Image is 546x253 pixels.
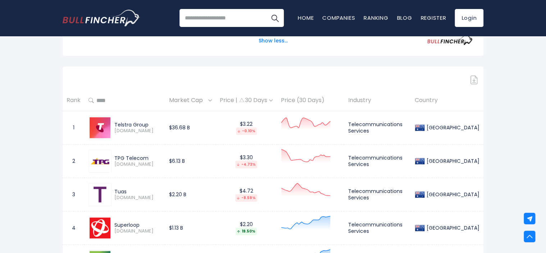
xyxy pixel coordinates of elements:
[298,14,314,22] a: Home
[114,195,161,201] span: [DOMAIN_NAME]
[235,194,257,202] div: -8.59%
[420,14,446,22] a: Register
[425,124,479,131] div: [GEOGRAPHIC_DATA]
[220,221,273,235] div: $2.20
[90,117,110,138] img: TLS.AX.png
[254,35,292,47] button: Show less...
[220,154,273,168] div: $3.30
[63,178,85,211] td: 3
[277,90,344,111] th: Price (30 Days)
[165,211,216,245] td: $1.13 B
[236,227,257,235] div: 19.50%
[220,97,273,104] div: Price | 30 Days
[63,10,140,26] a: Go to homepage
[220,121,273,135] div: $3.22
[425,225,479,231] div: [GEOGRAPHIC_DATA]
[114,222,161,228] div: Superloop
[397,14,412,22] a: Blog
[114,155,161,161] div: TPG Telecom
[114,121,161,128] div: Telstra Group
[364,14,388,22] a: Ranking
[90,151,110,171] img: TPG.AX.png
[63,144,85,178] td: 2
[344,211,411,245] td: Telecommunications Services
[425,191,479,198] div: [GEOGRAPHIC_DATA]
[236,127,257,135] div: -0.10%
[63,111,85,144] td: 1
[114,161,161,167] span: [DOMAIN_NAME]
[63,211,85,245] td: 4
[114,128,161,134] span: [DOMAIN_NAME]
[235,161,257,168] div: -4.73%
[90,217,110,238] img: SLC.AX.png
[63,10,140,26] img: Bullfincher logo
[165,144,216,178] td: $6.13 B
[322,14,355,22] a: Companies
[411,90,483,111] th: Country
[344,90,411,111] th: Industry
[344,178,411,211] td: Telecommunications Services
[90,184,110,205] img: TUA.AX.png
[114,228,161,234] span: [DOMAIN_NAME]
[165,178,216,211] td: $2.20 B
[114,188,161,195] div: Tuas
[425,158,479,164] div: [GEOGRAPHIC_DATA]
[63,90,85,111] th: Rank
[344,144,411,178] td: Telecommunications Services
[266,9,284,27] button: Search
[165,111,216,144] td: $36.68 B
[344,111,411,144] td: Telecommunications Services
[455,9,483,27] a: Login
[169,95,206,106] span: Market Cap
[220,188,273,202] div: $4.72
